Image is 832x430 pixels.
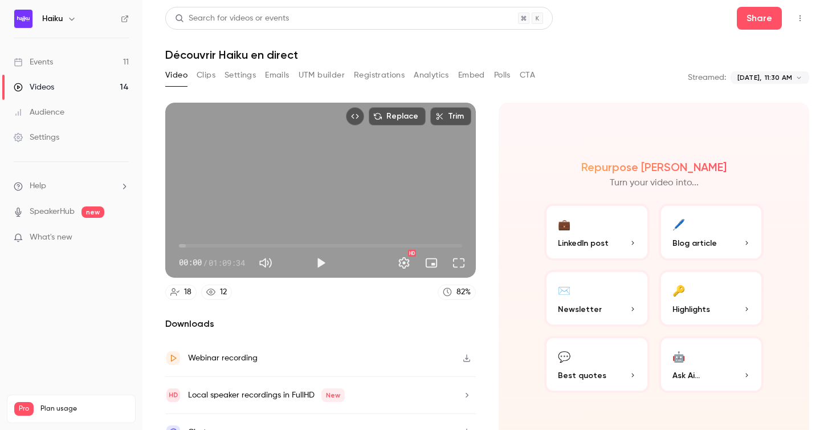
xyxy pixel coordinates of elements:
a: SpeakerHub [30,206,75,218]
span: new [81,206,104,218]
button: Embed video [346,107,364,125]
button: Analytics [414,66,449,84]
p: Streamed: [688,72,726,83]
h2: Downloads [165,317,476,331]
div: Events [14,56,53,68]
button: Trim [430,107,471,125]
button: Video [165,66,187,84]
div: 82 % [456,286,471,298]
span: Pro [14,402,34,416]
span: Plan usage [40,404,128,413]
button: Emails [265,66,289,84]
h2: Repurpose [PERSON_NAME] [581,160,727,174]
button: Top Bar Actions [791,9,809,27]
button: 🖊️Blog article [659,204,764,261]
button: Embed [458,66,485,84]
div: Videos [14,82,54,93]
div: Local speaker recordings in FullHD [188,388,345,402]
span: 11:30 AM [765,72,792,83]
span: What's new [30,232,72,244]
li: help-dropdown-opener [14,180,129,192]
button: Polls [494,66,511,84]
button: Replace [369,107,426,125]
span: 01:09:34 [209,257,245,269]
button: Settings [393,251,415,274]
span: Ask Ai... [672,370,700,382]
button: ✉️Newsletter [544,270,650,327]
span: Blog article [672,237,717,249]
h6: Haiku [42,13,63,25]
span: [DATE], [737,72,761,83]
button: Settings [225,66,256,84]
div: 🔑 [672,281,685,299]
div: HD [408,250,416,257]
div: Webinar recording [188,351,258,365]
div: 🤖 [672,347,685,365]
span: Newsletter [558,303,602,315]
div: Search for videos or events [175,13,289,25]
div: 💼 [558,215,570,233]
span: New [321,388,345,402]
a: 18 [165,285,197,300]
a: 82% [438,285,476,300]
button: 💬Best quotes [544,336,650,393]
button: Clips [197,66,215,84]
a: 12 [201,285,232,300]
button: 💼LinkedIn post [544,204,650,261]
div: 18 [184,286,191,298]
button: Play [309,251,332,274]
iframe: Noticeable Trigger [115,233,129,243]
div: 00:00 [179,257,245,269]
img: Haiku [14,10,32,28]
span: / [203,257,207,269]
button: 🔑Highlights [659,270,764,327]
div: 🖊️ [672,215,685,233]
button: Share [737,7,782,30]
p: Turn your video into... [610,176,699,190]
span: Highlights [672,303,710,315]
h1: Découvrir Haiku en direct [165,48,809,62]
span: 00:00 [179,257,202,269]
span: LinkedIn post [558,237,609,249]
div: 💬 [558,347,570,365]
button: UTM builder [299,66,345,84]
button: 🤖Ask Ai... [659,336,764,393]
button: Turn on miniplayer [420,251,443,274]
div: Settings [14,132,59,143]
span: Help [30,180,46,192]
div: ✉️ [558,281,570,299]
button: Registrations [354,66,405,84]
span: Best quotes [558,370,606,382]
div: 12 [220,286,227,298]
div: Audience [14,107,64,118]
button: Full screen [447,251,470,274]
button: Mute [254,251,277,274]
button: CTA [520,66,535,84]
